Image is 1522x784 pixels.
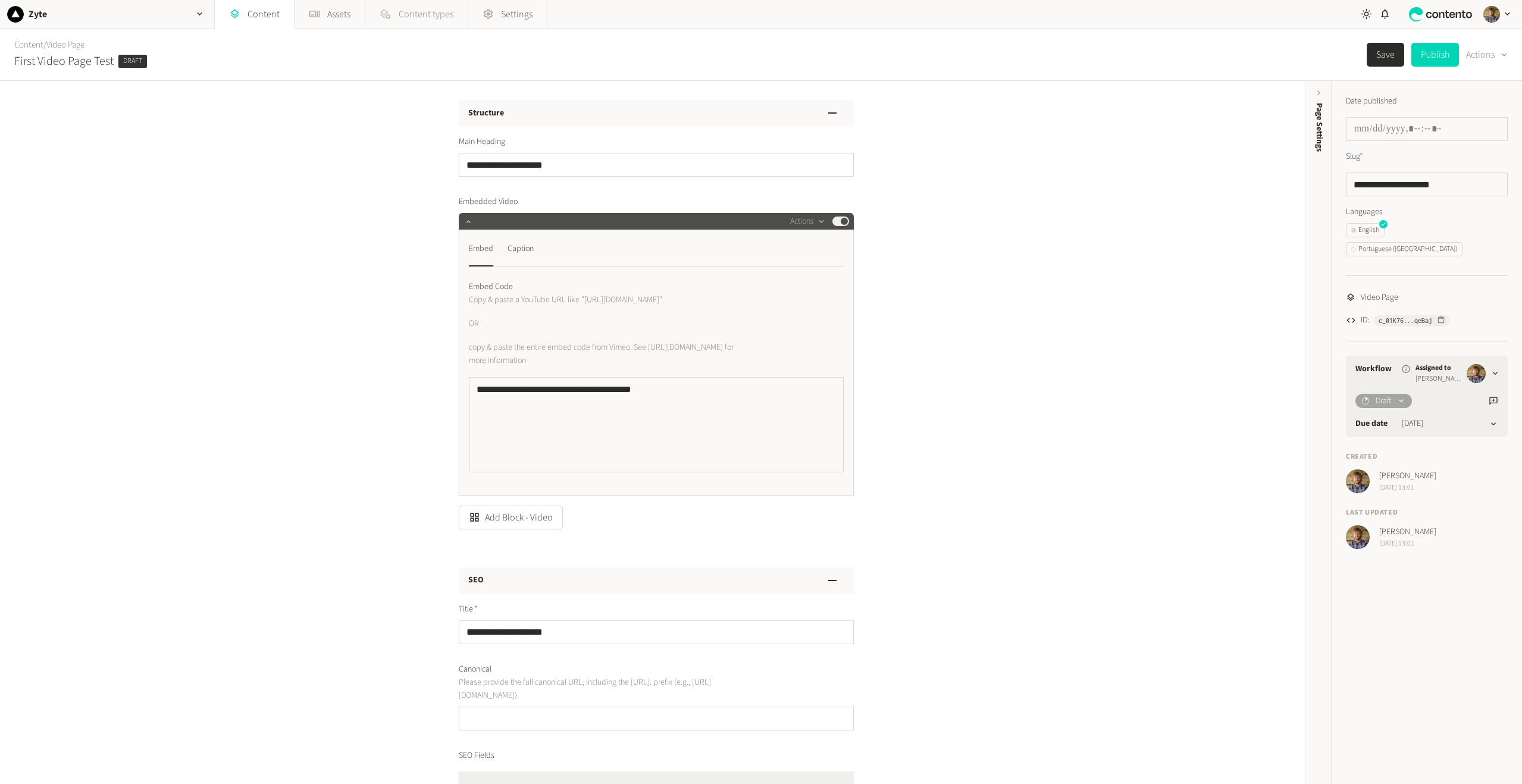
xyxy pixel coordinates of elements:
[1355,418,1388,430] label: Due date
[7,6,24,23] img: Zyte
[468,574,484,587] h3: SEO
[459,663,491,676] span: Canonical
[1346,451,1508,462] h4: Created
[1351,225,1379,236] div: English
[501,7,533,21] span: Settings
[469,341,740,368] p: copy & paste the entire embed code from Vimeo. See [URL][DOMAIN_NAME] for more information
[468,107,504,120] h3: Structure
[1379,482,1436,493] span: [DATE] 13:01
[1376,395,1392,407] span: Draft
[1483,6,1500,23] img: Péter Soltész
[399,7,453,21] span: Content types
[790,214,825,228] button: Actions
[1361,291,1398,304] span: Video Page
[459,506,563,529] button: Add Block - Video
[1346,469,1370,493] img: Péter Soltész
[1374,315,1450,327] button: c_01K76...qeBaj
[1346,223,1385,237] button: English
[1466,43,1508,67] button: Actions
[1346,150,1363,163] label: Slug
[14,39,43,51] a: Content
[1379,315,1432,326] span: c_01K76...qeBaj
[1415,374,1462,384] span: [PERSON_NAME]
[459,136,505,148] span: Main Heading
[1467,364,1486,383] img: Péter Soltész
[1346,242,1463,256] button: Portuguese ([GEOGRAPHIC_DATA])
[459,603,478,616] span: Title
[118,55,147,68] span: Draft
[1313,103,1326,152] span: Page Settings
[508,239,534,258] div: Caption
[469,281,513,293] span: Embed Code
[1346,507,1508,518] h4: Last updated
[469,293,740,306] p: Copy & paste a YouTube URL like "[URL][DOMAIN_NAME]"
[1367,43,1404,67] button: Save
[459,676,729,703] p: Please provide the full canonical URL, including the [URL]. prefix (e.g., [URL][DOMAIN_NAME]).
[1379,526,1436,538] span: [PERSON_NAME]
[469,317,740,330] p: OR
[1355,394,1412,408] button: Draft
[1402,418,1423,430] time: [DATE]
[1346,95,1397,108] label: Date published
[459,749,494,762] span: SEO Fields
[14,52,114,70] h2: First Video Page Test
[1346,206,1508,218] label: Languages
[46,39,84,51] a: Video Page
[43,39,46,51] span: /
[1379,538,1436,549] span: [DATE] 13:01
[29,7,47,21] h2: Zyte
[1346,525,1370,549] img: Péter Soltész
[1415,363,1462,374] span: Assigned to
[1355,363,1392,375] a: Workflow
[459,196,518,208] span: Embedded Video
[1411,43,1459,67] button: Publish
[469,239,493,258] div: Embed
[1351,244,1457,255] div: Portuguese ([GEOGRAPHIC_DATA])
[1379,470,1436,482] span: [PERSON_NAME]
[1361,314,1369,327] span: ID:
